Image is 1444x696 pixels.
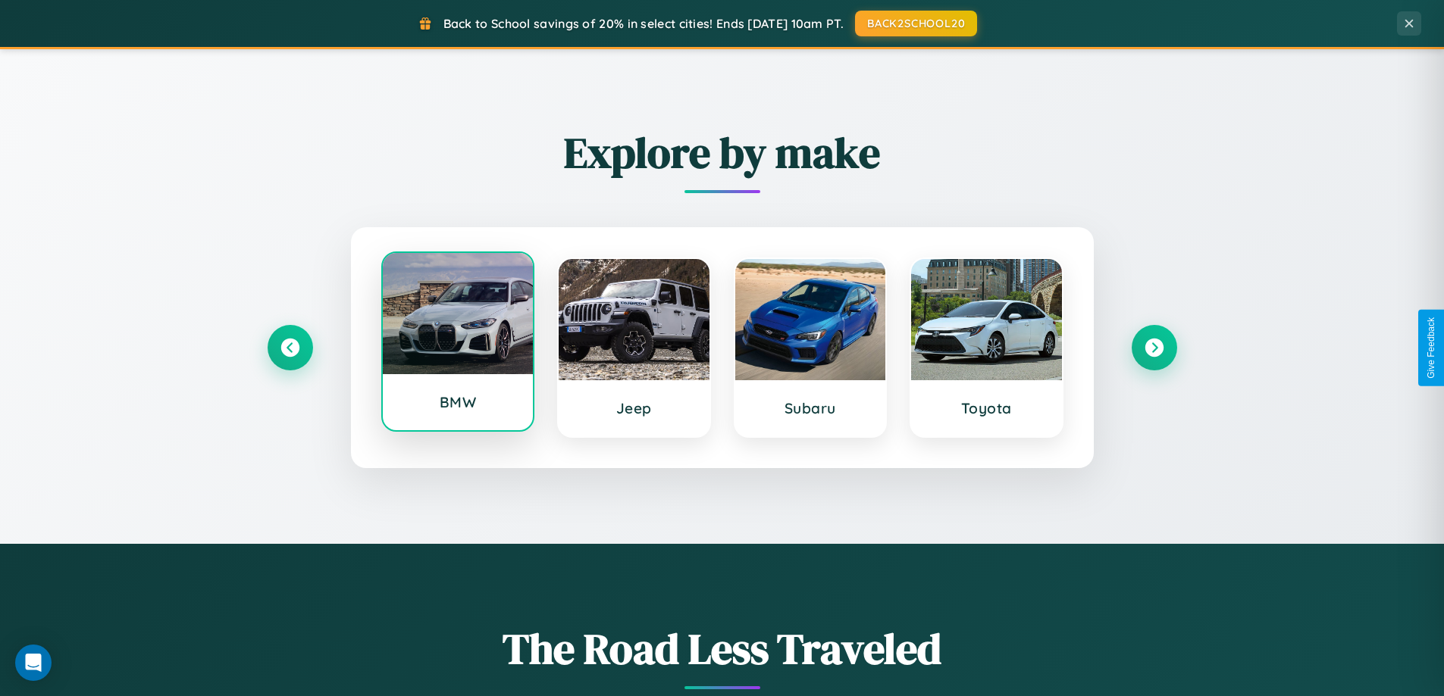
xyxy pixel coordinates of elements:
div: Give Feedback [1426,317,1436,379]
h3: Subaru [750,399,871,417]
div: Open Intercom Messenger [15,645,52,681]
button: BACK2SCHOOL20 [855,11,977,36]
span: Back to School savings of 20% in select cities! Ends [DATE] 10am PT. [443,16,844,31]
h3: Toyota [926,399,1047,417]
h2: Explore by make [268,123,1177,182]
h3: Jeep [574,399,694,417]
h3: BMW [398,393,518,411]
h1: The Road Less Traveled [268,620,1177,678]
